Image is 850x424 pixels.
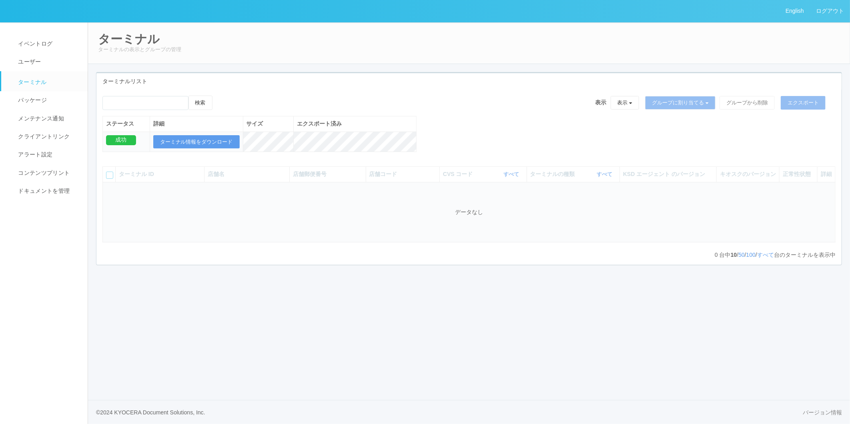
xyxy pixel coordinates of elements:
[1,182,95,200] a: ドキュメントを管理
[595,170,616,178] button: すべて
[504,171,521,177] a: すべて
[746,252,756,258] a: 100
[96,73,842,90] div: ターミナルリスト
[1,53,95,71] a: ユーザー
[103,182,836,242] td: データなし
[153,120,240,128] div: 詳細
[106,135,136,145] div: 成功
[715,252,720,258] span: 0
[595,98,607,107] span: 表示
[803,408,842,417] a: バージョン情報
[16,151,52,158] span: アラート設定
[119,170,201,178] div: ターミナル ID
[106,120,146,128] div: ステータス
[1,146,95,164] a: アラート設定
[16,58,41,65] span: ユーザー
[1,71,95,91] a: ターミナル
[623,171,705,177] span: KSD エージェント のバージョン
[731,252,737,258] span: 10
[16,97,47,103] span: パッケージ
[1,35,95,53] a: イベントログ
[757,252,774,258] a: すべて
[208,171,225,177] span: 店舗名
[720,96,775,110] button: グループから削除
[443,170,475,178] span: CVS コード
[530,170,577,178] span: ターミナルの種類
[293,171,327,177] span: 店舗郵便番号
[597,171,614,177] a: すべて
[188,96,212,110] button: 検索
[1,91,95,109] a: パッケージ
[645,96,716,110] button: グループに割り当てる
[153,135,240,149] button: ターミナル情報をダウンロード
[16,170,70,176] span: コンテンツプリント
[715,251,836,259] p: 台中 / / / 台のターミナルを表示中
[16,133,70,140] span: クライアントリンク
[738,252,745,258] a: 50
[781,96,826,110] button: エクスポート
[611,96,640,110] button: 表示
[98,32,840,46] h2: ターミナル
[821,170,832,178] div: 詳細
[783,171,811,177] span: 正常性状態
[247,120,290,128] div: サイズ
[96,409,205,416] span: © 2024 KYOCERA Document Solutions, Inc.
[16,79,47,85] span: ターミナル
[98,46,840,54] p: ターミナルの表示とグループの管理
[16,188,70,194] span: ドキュメントを管理
[1,164,95,182] a: コンテンツプリント
[297,120,413,128] div: エクスポート済み
[369,171,397,177] span: 店舗コード
[502,170,523,178] button: すべて
[1,110,95,128] a: メンテナンス通知
[720,171,776,177] span: キオスクのバージョン
[1,128,95,146] a: クライアントリンク
[16,115,64,122] span: メンテナンス通知
[16,40,52,47] span: イベントログ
